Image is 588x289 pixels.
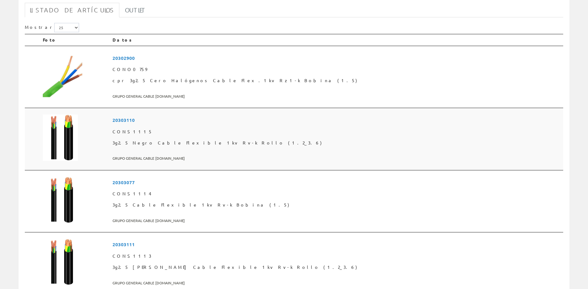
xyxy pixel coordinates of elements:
span: CONS1113 [113,251,561,262]
span: 3g2.5 [PERSON_NAME] Cable Flexible 1kv Rv-k Rollo (1.2_3.6) [113,262,561,273]
img: Foto artículo 3g2.5 Cable Flexible 1kv Rv-k Bobina (1.5) (112.5x150) [43,177,78,223]
span: CONS1114 [113,188,561,199]
span: CONO0759 [113,64,561,75]
img: Foto artículo 3g2.5 Blanco Cable Flexible 1kv Rv-k Rollo (1.2_3.6) (112.5x150) [43,239,78,285]
span: GRUPO GENERAL CABLE [DOMAIN_NAME] [113,153,561,163]
span: 3g2.5 Cable Flexible 1kv Rv-k Bobina (1.5) [113,199,561,211]
select: Mostrar [54,23,79,32]
span: 20303077 [113,177,561,188]
span: cpr 3g2.5 Cero Halógenos Cable Flex.1kv Rz1-k Bobina (1.5) [113,75,561,86]
img: Foto artículo 3g2.5 Negro Cable Flexible 1kv Rv-k Rollo (1.2_3.6) (112.5x150) [43,114,78,161]
th: Datos [110,34,563,46]
span: 20302900 [113,52,561,64]
span: GRUPO GENERAL CABLE [DOMAIN_NAME] [113,278,561,288]
span: CONS1115 [113,126,561,137]
th: Foto [40,34,110,46]
span: 20303111 [113,239,561,250]
a: Outlet [120,3,151,17]
a: Listado de artículos [25,3,119,17]
img: Foto artículo cpr 3g2.5 Cero Halógenos Cable Flex.1kv Rz1-k Bobina (1.5) (131.33535660091x150) [43,52,83,99]
span: 20303110 [113,114,561,126]
label: Mostrar [25,23,79,32]
span: GRUPO GENERAL CABLE [DOMAIN_NAME] [113,216,561,226]
span: 3g2.5 Negro Cable Flexible 1kv Rv-k Rollo (1.2_3.6) [113,137,561,149]
span: GRUPO GENERAL CABLE [DOMAIN_NAME] [113,91,561,101]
